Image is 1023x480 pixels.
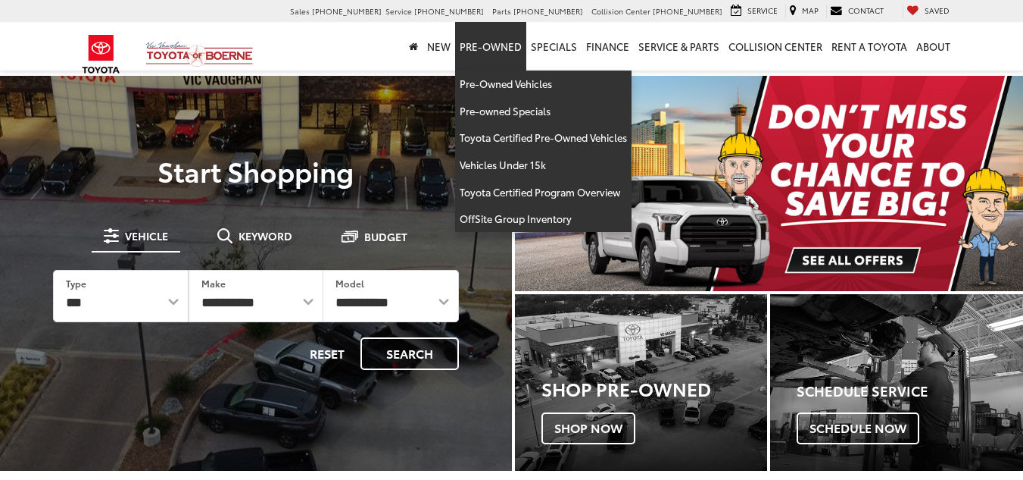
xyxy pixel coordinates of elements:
[455,205,632,232] a: OffSite Group Inventory
[827,22,912,71] a: Rent a Toyota
[145,41,254,67] img: Vic Vaughan Toyota of Boerne
[492,5,511,17] span: Parts
[455,124,632,152] a: Toyota Certified Pre-Owned Vehicles
[201,277,226,290] label: Make
[455,71,632,98] a: Pre-Owned Vehicles
[414,5,484,17] span: [PHONE_NUMBER]
[912,22,955,71] a: About
[582,22,634,71] a: Finance
[925,5,950,16] span: Saved
[423,22,455,71] a: New
[455,98,632,125] a: Pre-owned Specials
[591,5,650,17] span: Collision Center
[385,5,412,17] span: Service
[515,294,768,472] div: Toyota
[515,294,768,472] a: Shop Pre-Owned Shop Now
[848,5,884,16] span: Contact
[239,231,292,241] span: Keyword
[653,5,722,17] span: [PHONE_NUMBER]
[290,5,310,17] span: Sales
[513,5,583,17] span: [PHONE_NUMBER]
[312,5,382,17] span: [PHONE_NUMBER]
[335,277,364,290] label: Model
[826,5,887,18] a: Contact
[32,155,480,186] p: Start Shopping
[802,5,819,16] span: Map
[903,5,953,18] a: My Saved Vehicles
[455,179,632,206] a: Toyota Certified Program Overview
[297,337,357,370] button: Reset
[634,22,724,71] a: Service & Parts: Opens in a new tab
[770,294,1023,472] a: Schedule Service Schedule Now
[727,5,781,18] a: Service
[455,22,526,71] a: Pre-Owned
[541,413,635,444] span: Shop Now
[455,152,632,179] a: Vehicles Under 15k
[747,5,778,16] span: Service
[66,277,86,290] label: Type
[364,231,407,242] span: Budget
[125,231,168,241] span: Vehicle
[724,22,827,71] a: Collision Center
[526,22,582,71] a: Specials
[785,5,822,18] a: Map
[404,22,423,71] a: Home
[797,413,919,444] span: Schedule Now
[73,30,129,79] img: Toyota
[797,384,1023,399] h4: Schedule Service
[360,337,459,370] button: Search
[770,294,1023,472] div: Toyota
[541,378,768,398] h3: Shop Pre-Owned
